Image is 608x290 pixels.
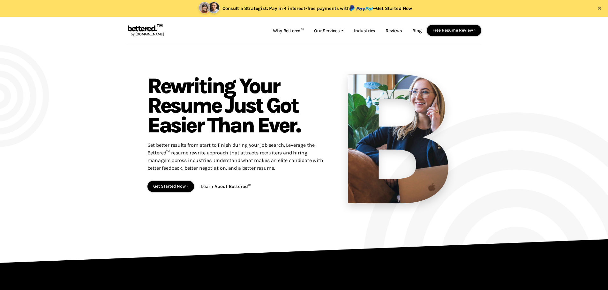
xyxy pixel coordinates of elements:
a: Learn About Bettered™ [201,184,251,189]
a: Free Resume Review › [432,28,476,33]
a: Reviews [380,25,407,37]
img: paypal.svg [350,5,373,11]
button: Learn About Bettered™ [195,181,257,192]
button: Free Resume Review › [427,25,481,36]
a: bettered.™by [DOMAIN_NAME] [127,25,164,37]
p: Get better results from start to finish during your job search. Leverage the Bettered™ resume rew... [147,138,326,176]
img: resume rewrite service [336,65,461,219]
a: Industries [349,25,380,37]
span: by [DOMAIN_NAME] [127,32,164,36]
a: Get Started Now [376,6,412,11]
span: Consult a Strategist: Pay in 4 interest-free payments with — [222,6,412,11]
span: × [597,3,602,12]
a: Get Started Now › [153,184,188,189]
a: Our Services [309,25,349,37]
a: Why Bettered™ [268,25,309,37]
button: Get Started Now › [147,181,194,192]
a: Blog [407,25,426,37]
h1: resume rewriting [147,65,326,135]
